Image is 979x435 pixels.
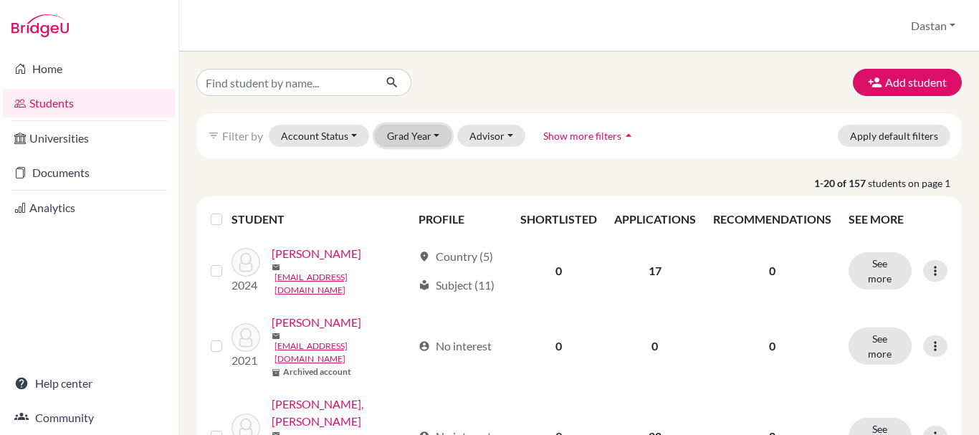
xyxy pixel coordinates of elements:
[3,193,176,222] a: Analytics
[272,332,280,340] span: mail
[196,69,374,96] input: Find student by name...
[272,396,413,430] a: [PERSON_NAME], [PERSON_NAME]
[512,305,606,387] td: 0
[705,202,840,236] th: RECOMMENDATIONS
[713,262,831,279] p: 0
[3,403,176,432] a: Community
[272,368,280,377] span: inventory_2
[272,263,280,272] span: mail
[904,12,962,39] button: Dastan
[419,277,495,294] div: Subject (11)
[3,54,176,83] a: Home
[222,129,263,143] span: Filter by
[3,89,176,118] a: Students
[849,328,912,365] button: See more
[283,365,351,378] b: Archived account
[531,125,648,147] button: Show more filtersarrow_drop_up
[419,340,430,352] span: account_circle
[231,248,260,277] img: Abdiev, Alihan
[543,130,621,142] span: Show more filters
[3,124,176,153] a: Universities
[838,125,950,147] button: Apply default filters
[272,245,361,262] a: [PERSON_NAME]
[3,158,176,187] a: Documents
[269,125,369,147] button: Account Status
[840,202,956,236] th: SEE MORE
[868,176,962,191] span: students on page 1
[208,130,219,141] i: filter_list
[849,252,912,290] button: See more
[419,248,493,265] div: Country (5)
[512,236,606,305] td: 0
[410,202,511,236] th: PROFILE
[11,14,69,37] img: Bridge-U
[375,125,452,147] button: Grad Year
[231,323,260,352] img: Abdilazizov, Demir
[419,338,492,355] div: No interest
[231,352,260,369] p: 2021
[814,176,868,191] strong: 1-20 of 157
[272,314,361,331] a: [PERSON_NAME]
[231,277,260,294] p: 2024
[512,202,606,236] th: SHORTLISTED
[621,128,636,143] i: arrow_drop_up
[274,271,413,297] a: [EMAIL_ADDRESS][DOMAIN_NAME]
[606,202,705,236] th: APPLICATIONS
[853,69,962,96] button: Add student
[231,202,411,236] th: STUDENT
[713,338,831,355] p: 0
[3,369,176,398] a: Help center
[419,251,430,262] span: location_on
[419,279,430,291] span: local_library
[606,236,705,305] td: 17
[457,125,525,147] button: Advisor
[274,340,413,365] a: [EMAIL_ADDRESS][DOMAIN_NAME]
[606,305,705,387] td: 0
